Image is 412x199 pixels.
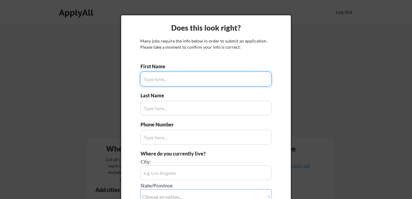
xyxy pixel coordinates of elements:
[140,165,271,180] input: e.g. Los Angeles
[141,150,237,157] div: Where do you currently live?
[140,72,271,86] input: Type here...
[141,121,177,128] div: Phone Number
[140,38,271,50] div: Many jobs require the info below in order to submit an application. Please take a moment to confi...
[141,182,237,189] div: State/Province:
[121,23,291,33] div: Does this look right?
[141,92,170,99] div: Last Name
[141,158,237,165] div: City:
[140,101,271,115] input: Type here...
[141,63,170,70] div: First Name
[140,130,271,145] input: Type here...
